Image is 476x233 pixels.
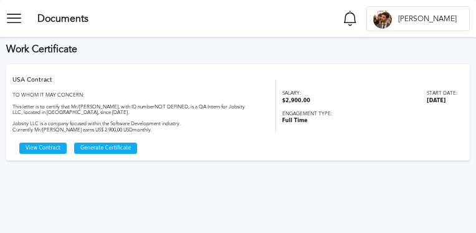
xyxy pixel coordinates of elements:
[392,15,463,24] span: [PERSON_NAME]
[427,98,457,103] span: [DATE]
[37,13,88,24] h3: Documents
[427,90,457,96] span: Start date:
[373,10,392,29] div: F
[282,98,310,103] span: $2,900.00
[12,77,88,86] div: USA Contract
[12,92,254,132] div: TO WHOM IT MAY CONCERN: This letter is to certify that Mr/[PERSON_NAME], with ID number NOT DEFIN...
[282,111,457,117] span: Engagement type:
[282,118,457,123] span: Full Time
[6,44,470,55] h3: Work Certificate
[26,145,60,151] a: View Contract
[366,6,470,31] button: F[PERSON_NAME]
[80,145,131,151] span: Generate Certificate
[282,90,310,96] span: Salary:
